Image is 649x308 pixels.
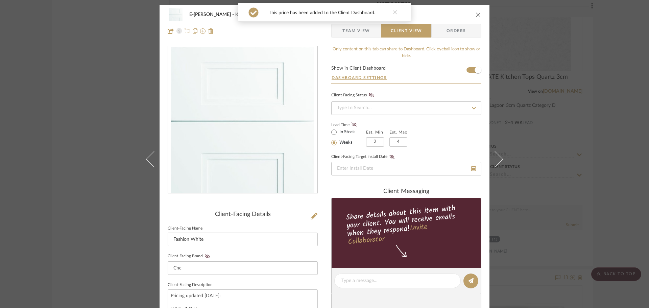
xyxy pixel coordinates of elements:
span: Orders [439,24,474,38]
button: Dashboard Settings [331,75,387,81]
span: Team View [342,24,370,38]
label: Weeks [338,140,353,146]
img: e22ea27f-ce53-4a29-95f5-fc50d2b16fac_436x436.jpg [171,47,314,193]
span: Client View [391,24,422,38]
button: Lead Time [350,121,359,128]
button: close [475,11,481,18]
button: Client-Facing Target Install Date [387,155,396,159]
label: Lead Time [331,122,366,128]
div: Client-Facing Status [331,92,376,99]
input: Enter Install Date [331,162,481,175]
div: Share details about this item with your client. You will receive emails when they respond! [331,203,482,248]
input: Enter Client-Facing Item Name [168,233,318,246]
label: Client-Facing Brand [168,254,212,259]
span: E-[PERSON_NAME] [189,12,235,17]
input: Enter Client-Facing Brand [168,261,318,275]
div: This price has been added to the Client Dashboard. [269,10,375,16]
div: Client-Facing Details [168,211,318,218]
label: Est. Min [366,130,383,135]
label: Est. Max [389,130,407,135]
input: Type to Search… [331,101,481,115]
div: 0 [168,47,317,193]
div: Only content on this tab can share to Dashboard. Click eyeball icon to show or hide. [331,46,481,59]
label: Client-Facing Target Install Date [331,155,396,159]
button: Client-Facing Brand [203,254,212,259]
label: Client-Facing Description [168,283,213,287]
div: client Messaging [331,188,481,195]
img: e22ea27f-ce53-4a29-95f5-fc50d2b16fac_48x40.jpg [168,8,184,21]
label: In Stock [338,129,355,135]
mat-radio-group: Select item type [331,128,366,147]
label: Client-Facing Name [168,227,202,230]
img: Remove from project [208,28,214,34]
